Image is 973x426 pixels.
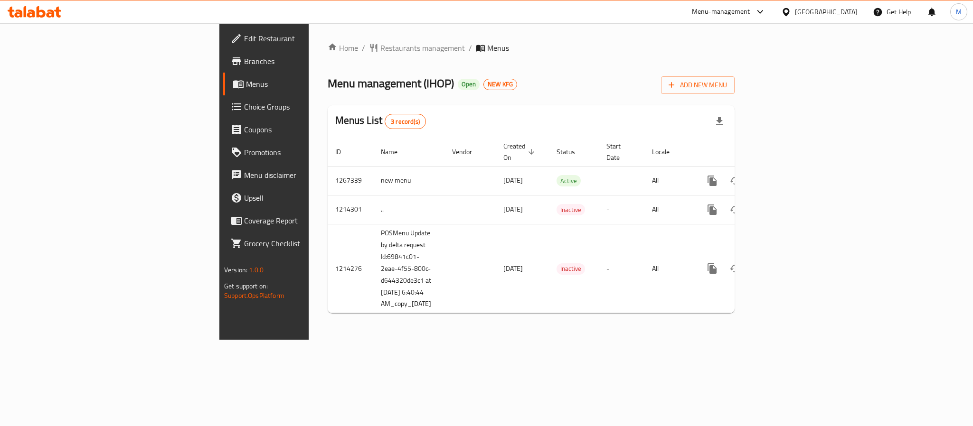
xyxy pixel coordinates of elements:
span: Restaurants management [380,42,465,54]
span: Start Date [606,140,633,163]
span: M [956,7,962,17]
div: Total records count [385,114,426,129]
span: Locale [652,146,682,157]
td: - [599,195,644,224]
div: Export file [708,110,731,133]
a: Grocery Checklist [223,232,382,255]
span: Get support on: [224,280,268,292]
span: 3 record(s) [385,117,425,126]
a: Restaurants management [369,42,465,54]
div: Open [458,79,480,90]
nav: breadcrumb [328,42,735,54]
span: Menus [246,78,374,90]
td: - [599,166,644,195]
div: [GEOGRAPHIC_DATA] [795,7,858,17]
button: Change Status [724,257,746,280]
td: new menu [373,166,444,195]
span: Vendor [452,146,484,157]
button: Change Status [724,169,746,192]
span: [DATE] [503,174,523,186]
div: Inactive [557,204,585,215]
h2: Menus List [335,113,426,129]
a: Menu disclaimer [223,164,382,186]
span: Choice Groups [244,101,374,112]
button: Add New Menu [661,76,735,94]
a: Upsell [223,186,382,209]
span: [DATE] [503,203,523,215]
span: NEW KFG [484,80,517,88]
a: Coverage Report [223,209,382,232]
span: Created On [503,140,538,163]
span: [DATE] [503,262,523,275]
span: Inactive [557,204,585,215]
a: Support.OpsPlatform [224,289,284,302]
th: Actions [693,138,800,167]
span: Coverage Report [244,215,374,226]
td: All [644,166,693,195]
div: Inactive [557,263,585,275]
span: 1.0.0 [249,264,264,276]
a: Menus [223,73,382,95]
span: Status [557,146,587,157]
td: POSMenu Update by delta request Id:69841c01-2eae-4f55-800c-d644320de3c1 at [DATE] 6:40:44 AM_copy... [373,224,444,313]
a: Edit Restaurant [223,27,382,50]
div: Menu-management [692,6,750,18]
li: / [469,42,472,54]
span: Version: [224,264,247,276]
button: Change Status [724,198,746,221]
span: Menus [487,42,509,54]
a: Choice Groups [223,95,382,118]
button: more [701,169,724,192]
span: Open [458,80,480,88]
span: Active [557,176,581,186]
span: Inactive [557,263,585,274]
span: Promotions [244,147,374,158]
span: Branches [244,56,374,67]
span: Edit Restaurant [244,33,374,44]
a: Branches [223,50,382,73]
td: All [644,224,693,313]
span: Grocery Checklist [244,238,374,249]
span: ID [335,146,353,157]
span: Coupons [244,124,374,135]
td: .. [373,195,444,224]
td: - [599,224,644,313]
div: Active [557,175,581,186]
a: Promotions [223,141,382,164]
span: Upsell [244,192,374,204]
span: Menu disclaimer [244,169,374,181]
td: All [644,195,693,224]
a: Coupons [223,118,382,141]
button: more [701,257,724,280]
button: more [701,198,724,221]
span: Add New Menu [669,79,727,91]
span: Name [381,146,410,157]
table: enhanced table [328,138,800,314]
span: Menu management ( IHOP ) [328,73,454,94]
